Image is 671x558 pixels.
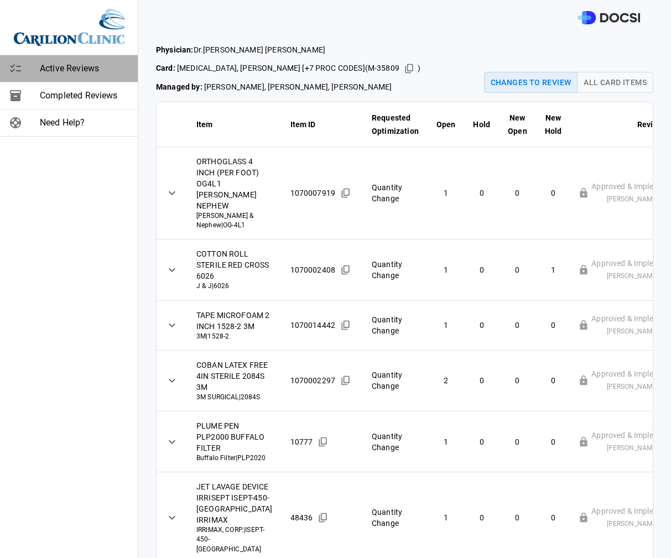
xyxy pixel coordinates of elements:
button: Copied! [401,60,418,77]
button: Copied! [337,372,354,389]
strong: Item [196,120,213,129]
strong: Item ID [290,120,316,129]
span: [PERSON_NAME], [PERSON_NAME], [PERSON_NAME] [156,81,420,93]
td: 0 [499,350,536,411]
td: 0 [464,239,499,300]
span: COTTON ROLL STERILE RED CROSS 6026 [196,248,273,281]
strong: Requested Optimization [372,113,419,135]
span: Need Help? [40,116,129,129]
td: 0 [464,411,499,472]
span: TAPE MICROFOAM 2 INCH 1528-2 3M [196,310,273,332]
span: J & J | 6026 [196,281,273,291]
span: 1070007919 [290,187,336,199]
button: Changes to Review [484,72,578,93]
strong: Physician: [156,45,194,54]
td: 1 [428,411,465,472]
td: 0 [464,300,499,350]
span: 3M | 1528-2 [196,332,273,341]
td: Quantity Change [363,411,428,472]
button: Copied! [337,262,354,278]
span: ORTHOGLASS 4 INCH (PER FOOT) OG4L1 [PERSON_NAME] NEPHEW [196,156,273,211]
td: 0 [464,350,499,411]
button: All Card Items [577,72,653,93]
td: Quantity Change [363,350,428,411]
td: Quantity Change [363,239,428,300]
button: Copied! [337,185,354,201]
span: JET LAVAGE DEVICE IRRISEPT ISEPT-450-[GEOGRAPHIC_DATA] IRRIMAX [196,481,273,525]
strong: Hold [473,120,490,129]
strong: New Open [508,113,527,135]
span: 10777 [290,436,313,447]
span: 1070002408 [290,264,336,275]
span: Active Reviews [40,62,129,75]
span: 3M SURGICAL | 2084S [196,393,273,402]
td: 0 [499,411,536,472]
td: 0 [464,147,499,239]
span: Completed Reviews [40,89,129,102]
span: IRRIMAX, CORP. | ISEPT-450-[GEOGRAPHIC_DATA] [196,525,273,554]
span: 48436 [290,512,313,523]
td: 0 [536,147,571,239]
span: PLUME PEN PLP2000 BUFFALO FILTER [196,420,273,453]
td: 1 [536,239,571,300]
td: 0 [499,239,536,300]
span: 1070002297 [290,375,336,386]
img: Site Logo [14,9,124,46]
img: DOCSI Logo [578,11,640,25]
strong: Managed by: [156,82,202,91]
td: 1 [428,147,465,239]
span: 1070014442 [290,320,336,331]
td: Quantity Change [363,300,428,350]
td: 0 [536,411,571,472]
span: [MEDICAL_DATA], [PERSON_NAME] [+7 PROC CODES] ( M-35809 ) [156,60,420,77]
span: [PERSON_NAME] & Nephew | OG-4L1 [196,211,273,230]
td: 0 [536,300,571,350]
button: Copied! [315,509,331,526]
td: 2 [428,350,465,411]
strong: New Hold [545,113,562,135]
button: Copied! [315,434,331,450]
td: 0 [499,300,536,350]
span: Buffalo Filter | PLP2020 [196,453,273,463]
td: 1 [428,300,465,350]
td: 0 [499,147,536,239]
button: Copied! [337,317,354,333]
span: Dr. [PERSON_NAME] [PERSON_NAME] [156,44,420,56]
td: Quantity Change [363,147,428,239]
span: COBAN LATEX FREE 4IN STERILE 2084S 3M [196,359,273,393]
td: 1 [428,239,465,300]
strong: Card: [156,64,175,72]
strong: Open [436,120,456,129]
td: 0 [536,350,571,411]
